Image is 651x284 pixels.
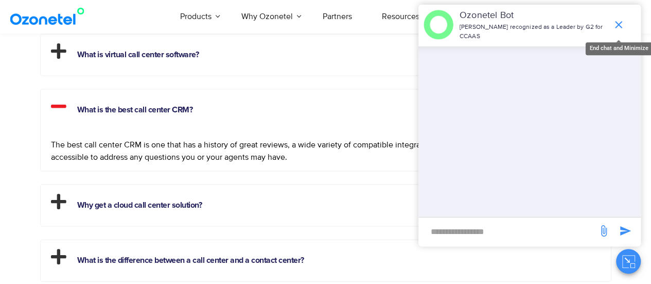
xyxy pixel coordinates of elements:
[593,221,614,241] span: send message
[615,221,636,241] span: send message
[424,10,453,40] img: header
[41,240,611,276] h2: What is the difference between a call center and a contact center?
[616,249,641,274] button: Close chat
[608,14,629,35] span: end chat or minimize
[41,90,611,126] h2: What is the best call center CRM?
[41,35,611,71] h2: What is virtual call center software?
[460,9,607,23] p: Ozonetel Bot
[460,23,607,41] p: [PERSON_NAME] recognized as a Leader by G2 for CCAAS
[77,256,304,264] a: What is the difference between a call center and a contact center?
[51,139,601,163] p: The best call center CRM is one that has a history of great reviews, a wide variety of compatible...
[77,51,199,59] a: What is virtual call center software?
[41,185,611,221] h2: Why get a cloud call center solution?
[41,131,611,171] div: What is the best call center CRM?
[77,201,202,209] a: Why get a cloud call center solution?
[424,223,592,241] div: new-msg-input
[77,106,193,114] a: What is the best call center CRM?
